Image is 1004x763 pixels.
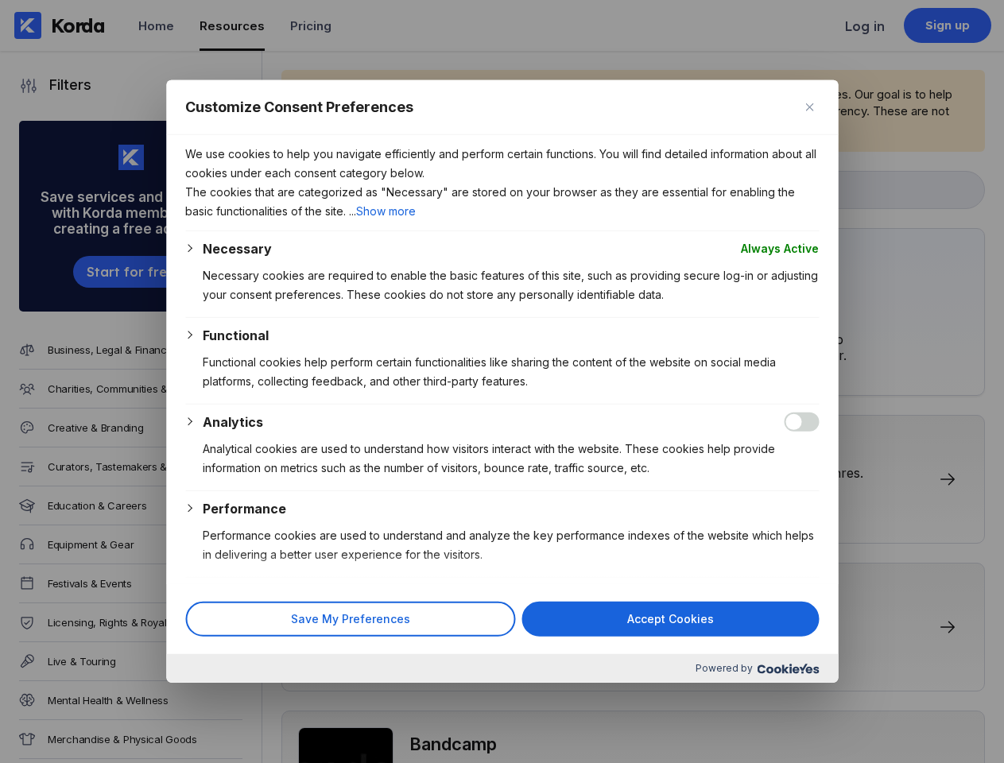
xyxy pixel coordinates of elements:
[185,145,819,183] p: We use cookies to help you navigate efficiently and perform certain functions. You will find deta...
[203,526,819,564] p: Performance cookies are used to understand and analyze the key performance indexes of the website...
[521,602,819,637] button: Accept Cookies
[166,80,838,683] div: Customize Consent Preferences
[203,266,819,304] p: Necessary cookies are required to enable the basic features of this site, such as providing secur...
[203,353,819,391] p: Functional cookies help perform certain functionalities like sharing the content of the website o...
[185,98,413,117] span: Customize Consent Preferences
[185,602,515,637] button: Save My Preferences
[166,654,838,683] div: Powered by
[203,440,819,478] p: Analytical cookies are used to understand how visitors interact with the website. These cookies h...
[185,183,819,221] p: The cookies that are categorized as "Necessary" are stored on your browser as they are essential ...
[203,326,269,345] button: Functional
[784,412,819,432] input: Enable Analytics
[800,98,819,117] button: Close
[805,103,813,111] img: Close
[203,499,286,518] button: Performance
[203,412,263,432] button: Analytics
[203,239,272,258] button: Necessary
[356,202,416,221] button: Show more
[741,239,819,258] span: Always Active
[757,664,819,674] img: Cookieyes logo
